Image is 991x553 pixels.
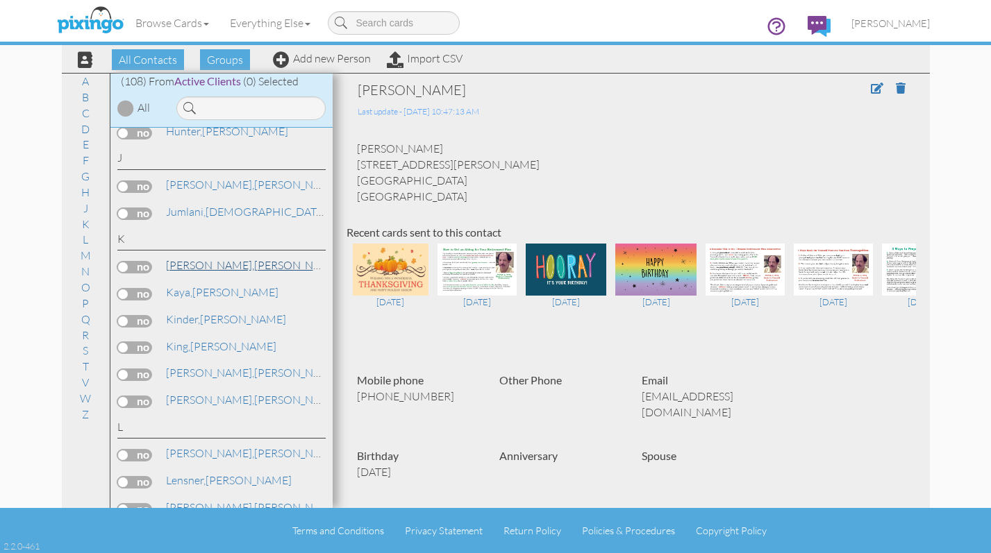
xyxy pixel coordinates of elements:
a: T [76,358,96,375]
span: (0) Selected [243,74,299,88]
div: [DATE] [706,296,785,308]
span: [PERSON_NAME], [166,393,254,407]
span: Last update - [DATE] 10:47:13 AM [358,106,479,117]
span: [PERSON_NAME], [166,178,254,192]
a: V [75,374,96,391]
a: A [75,73,96,90]
img: 87377-1-1666720162591-1431ec3dd88d14b6-qa.jpg [353,244,428,296]
a: [DATE] [615,262,697,309]
span: [PERSON_NAME], [166,446,254,460]
span: Kinder, [166,312,200,326]
img: 85089-1-1662654482570-d49216ee79872cf5-qa.jpg [438,244,517,296]
span: Lensner, [166,473,206,487]
span: Groups [200,49,250,70]
a: [PERSON_NAME] [165,472,293,488]
a: B [75,89,96,105]
img: pixingo logo [53,3,127,38]
a: G [74,168,97,185]
a: S [76,342,95,359]
a: [PERSON_NAME] [165,176,342,193]
span: Active Clients [174,74,241,87]
div: (108) From [110,74,333,90]
p: [PHONE_NUMBER] [357,389,478,405]
strong: Birthday [357,449,399,462]
a: [PERSON_NAME] [165,338,278,355]
a: [PERSON_NAME] [165,257,342,273]
a: F [76,152,96,169]
div: [DATE] [615,296,697,308]
a: D [74,121,97,137]
span: [PERSON_NAME] [851,17,930,29]
a: Copyright Policy [696,525,767,536]
div: [DATE] [794,296,873,308]
span: [PERSON_NAME], [166,366,254,380]
a: Browse Cards [125,6,219,40]
a: K [75,216,97,232]
a: O [74,279,97,296]
a: [PERSON_NAME] [165,445,342,461]
strong: Email [642,373,668,386]
a: C [75,105,97,121]
img: 59308-1-1622128864977-1dbd7b7c93f88c5a-qa.jpg [706,244,785,296]
div: 2.2.0-461 [3,540,40,552]
strong: Spouse [642,449,676,462]
a: E [76,136,96,153]
a: [PERSON_NAME] [165,364,342,381]
a: [PERSON_NAME] [165,499,342,516]
div: [DATE] [882,296,961,308]
div: [DATE] [438,296,517,308]
a: Return Policy [503,525,561,536]
a: H [74,184,97,201]
a: [DATE] [882,262,961,309]
p: [DATE] [357,464,478,480]
a: [PERSON_NAME] [165,391,342,408]
img: comments.svg [808,16,831,37]
p: [EMAIL_ADDRESS][DOMAIN_NAME] [642,389,763,420]
div: [PERSON_NAME] [STREET_ADDRESS][PERSON_NAME] [GEOGRAPHIC_DATA] [GEOGRAPHIC_DATA] [347,141,916,204]
a: Add new Person [273,51,371,65]
a: Policies & Procedures [582,525,675,536]
span: King, [166,339,190,353]
a: Terms and Conditions [292,525,384,536]
img: 51703-1-1611263735604-d6083e7d2781aac1-qa.jpg [882,244,961,296]
span: [PERSON_NAME], [166,258,254,272]
a: [DATE] [794,262,873,309]
a: [DATE] [706,262,785,309]
div: All [138,100,150,116]
div: K [117,231,326,251]
div: [DATE] [353,296,428,308]
a: [DATE] [353,262,428,309]
span: Hunter, [166,124,202,138]
a: [PERSON_NAME] [841,6,940,41]
a: Import CSV [387,51,463,65]
a: Q [74,311,97,327]
a: L [76,231,95,248]
div: [DATE] [526,296,607,308]
div: J [117,150,326,170]
a: Everything Else [219,6,321,40]
img: 92210-1-1673368813265-7cf9e8c724c74959-qa.jpg [526,244,607,296]
a: [DATE] [526,262,607,309]
strong: Other Phone [499,373,562,386]
a: J [76,200,95,216]
a: [DATE] [438,262,517,309]
div: L [117,419,326,439]
a: N [74,263,97,280]
a: [PERSON_NAME] [165,284,280,300]
span: Kaya, [166,285,192,299]
strong: Anniversary [499,449,558,462]
a: Z [75,406,96,423]
a: R [75,327,96,343]
a: M [74,247,98,264]
a: [DEMOGRAPHIC_DATA] [165,203,328,220]
span: Jumlani, [166,205,206,219]
img: 73798-1-1641921109144-8661f75367e9494c-qa.jpg [615,244,697,296]
input: Search cards [328,11,460,35]
a: W [73,390,98,407]
img: 55525-1-1636225149208-cda15a915c3524b0-qa.jpg [794,244,873,296]
a: [PERSON_NAME] [165,123,290,139]
span: All Contacts [112,49,184,70]
div: [PERSON_NAME] [358,80,791,100]
a: [PERSON_NAME] [165,311,288,327]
